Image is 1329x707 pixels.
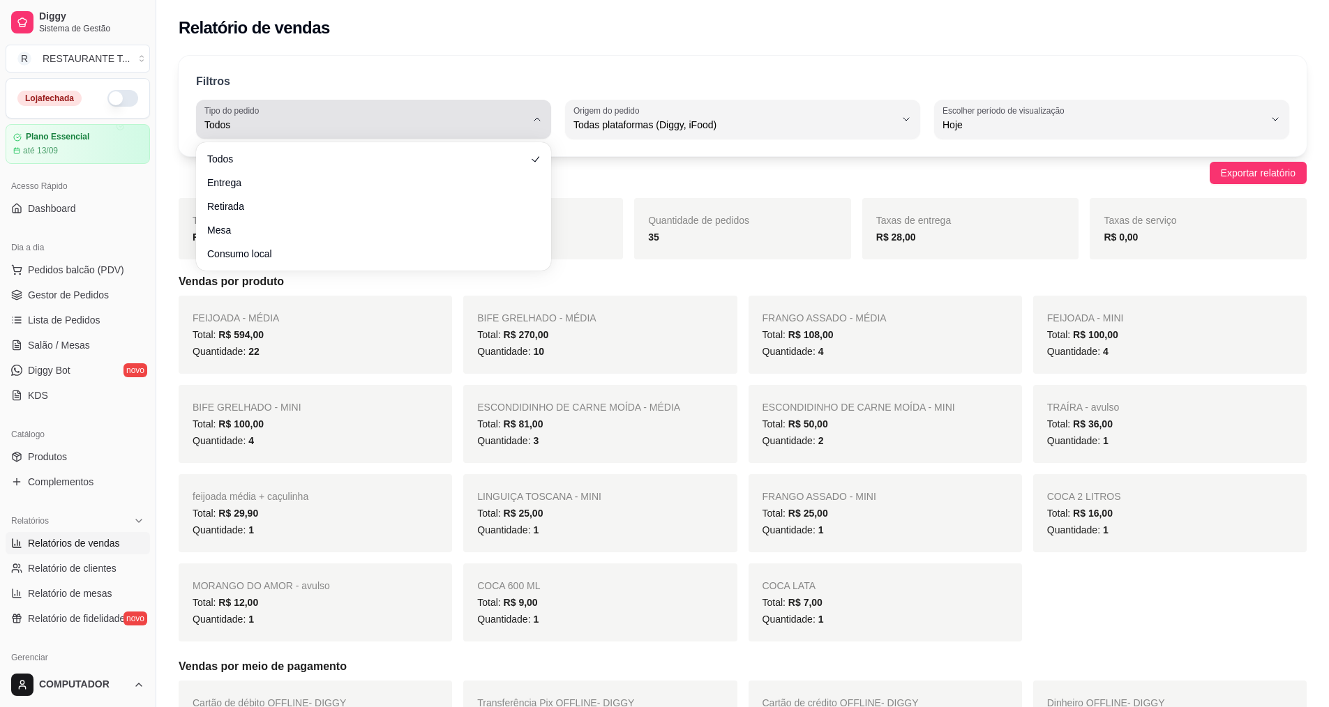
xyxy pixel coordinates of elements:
[39,678,128,691] span: COMPUTADOR
[207,176,526,190] span: Entrega
[477,491,601,502] span: LINGUIÇA TOSCANA - MINI
[477,508,543,519] span: Total:
[818,435,824,446] span: 2
[6,175,150,197] div: Acesso Rápido
[248,346,260,357] span: 22
[477,580,540,591] span: COCA 600 ML
[107,90,138,107] button: Alterar Status
[1047,435,1109,446] span: Quantidade:
[43,52,130,66] div: RESTAURANTE T ...
[248,435,254,446] span: 4
[193,508,258,519] span: Total:
[193,524,254,535] span: Quantidade:
[28,611,125,625] span: Relatório de fidelidade
[28,338,90,352] span: Salão / Mesas
[1047,491,1121,502] span: COCA 2 LITROS
[39,23,144,34] span: Sistema de Gestão
[763,524,824,535] span: Quantidade:
[193,418,264,429] span: Total:
[477,597,537,608] span: Total:
[763,346,824,357] span: Quantidade:
[204,118,526,132] span: Todos
[193,402,301,413] span: BIFE GRELHADO - MINI
[11,515,49,526] span: Relatórios
[763,597,823,608] span: Total:
[1047,329,1118,340] span: Total:
[477,346,544,357] span: Quantidade:
[179,273,1307,290] h5: Vendas por produto
[533,614,539,625] span: 1
[28,388,48,402] span: KDS
[6,646,150,669] div: Gerenciar
[1104,215,1176,226] span: Taxas de serviço
[193,580,330,591] span: MORANGO DO AMOR - avulso
[193,346,260,357] span: Quantidade:
[1103,346,1109,357] span: 4
[1104,231,1138,243] strong: R$ 0,00
[17,52,31,66] span: R
[648,231,659,243] strong: 35
[6,45,150,73] button: Select a team
[26,132,89,142] article: Plano Essencial
[28,263,124,277] span: Pedidos balcão (PDV)
[193,329,264,340] span: Total:
[193,491,308,502] span: feijoada média + caçulinha
[788,329,834,340] span: R$ 108,00
[207,223,526,237] span: Mesa
[1047,312,1124,324] span: FEIJOADA - MINI
[1073,329,1118,340] span: R$ 100,00
[218,329,264,340] span: R$ 594,00
[23,145,58,156] article: até 13/09
[573,118,895,132] span: Todas plataformas (Diggy, iFood)
[876,215,951,226] span: Taxas de entrega
[248,524,254,535] span: 1
[477,524,539,535] span: Quantidade:
[533,524,539,535] span: 1
[763,580,816,591] span: COCA LATA
[477,312,596,324] span: BIFE GRELHADO - MÉDIA
[207,199,526,213] span: Retirada
[1073,418,1113,429] span: R$ 36,00
[763,418,828,429] span: Total:
[193,231,246,243] strong: R$ 1.490,90
[788,597,823,608] span: R$ 7,00
[28,536,120,550] span: Relatórios de vendas
[207,152,526,166] span: Todos
[648,215,749,226] span: Quantidade de pedidos
[504,597,538,608] span: R$ 9,00
[28,475,93,489] span: Complementos
[1103,435,1109,446] span: 1
[763,312,887,324] span: FRANGO ASSADO - MÉDIA
[248,614,254,625] span: 1
[218,508,258,519] span: R$ 29,90
[818,614,824,625] span: 1
[477,418,543,429] span: Total:
[39,10,144,23] span: Diggy
[193,597,258,608] span: Total:
[179,17,330,39] h2: Relatório de vendas
[533,435,539,446] span: 3
[788,418,828,429] span: R$ 50,00
[28,363,70,377] span: Diggy Bot
[1103,524,1109,535] span: 1
[17,91,82,106] div: Loja fechada
[28,202,76,215] span: Dashboard
[763,329,834,340] span: Total:
[477,614,539,625] span: Quantidade:
[477,435,539,446] span: Quantidade:
[193,435,254,446] span: Quantidade:
[179,658,1307,675] h5: Vendas por meio de pagamento
[763,614,824,625] span: Quantidade:
[533,346,544,357] span: 10
[943,118,1264,132] span: Hoje
[573,105,644,116] label: Origem do pedido
[477,402,680,413] span: ESCONDIDINHO DE CARNE MOÍDA - MÉDIA
[1047,524,1109,535] span: Quantidade:
[1047,508,1113,519] span: Total:
[943,105,1069,116] label: Escolher período de visualização
[818,524,824,535] span: 1
[504,508,543,519] span: R$ 25,00
[207,247,526,261] span: Consumo local
[818,346,824,357] span: 4
[28,313,100,327] span: Lista de Pedidos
